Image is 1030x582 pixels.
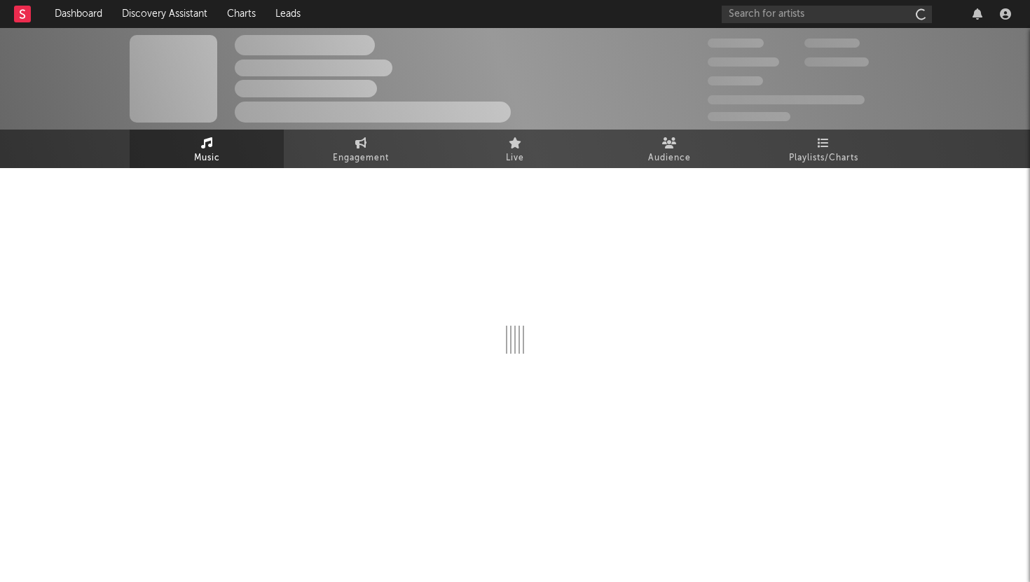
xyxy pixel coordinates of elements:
[194,150,220,167] span: Music
[789,150,858,167] span: Playlists/Charts
[804,39,860,48] span: 100,000
[506,150,524,167] span: Live
[592,130,746,168] a: Audience
[708,39,764,48] span: 300,000
[722,6,932,23] input: Search for artists
[746,130,900,168] a: Playlists/Charts
[438,130,592,168] a: Live
[648,150,691,167] span: Audience
[333,150,389,167] span: Engagement
[130,130,284,168] a: Music
[708,57,779,67] span: 50,000,000
[708,95,865,104] span: 50,000,000 Monthly Listeners
[708,76,763,85] span: 100,000
[708,112,790,121] span: Jump Score: 85.0
[804,57,869,67] span: 1,000,000
[284,130,438,168] a: Engagement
